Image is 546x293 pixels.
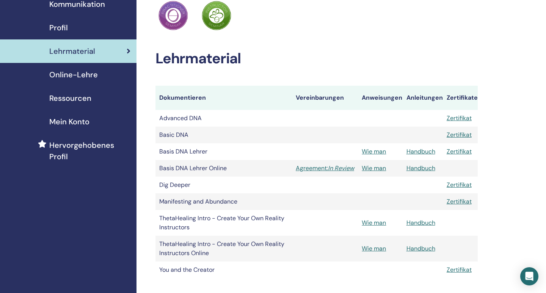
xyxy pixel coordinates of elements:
[155,210,292,236] td: ThetaHealing Intro - Create Your Own Reality Instructors
[292,86,358,110] th: Vereinbarungen
[406,147,435,155] a: Handbuch
[49,92,91,104] span: Ressourcen
[49,116,89,127] span: Mein Konto
[406,219,435,227] a: Handbuch
[447,114,472,122] a: Zertifikat
[328,164,354,172] i: In Review
[155,143,292,160] td: Basis DNA Lehrer
[406,164,435,172] a: Handbuch
[155,110,292,127] td: Advanced DNA
[155,86,292,110] th: Dokumentieren
[447,266,472,274] a: Zertifikat
[155,127,292,143] td: Basic DNA
[447,147,472,155] a: Zertifikat
[447,197,472,205] a: Zertifikat
[520,267,538,285] div: Open Intercom Messenger
[155,262,292,278] td: You and the Creator
[362,244,386,252] a: Wie man
[406,244,435,252] a: Handbuch
[49,69,98,80] span: Online-Lehre
[155,160,292,177] td: Basis DNA Lehrer Online
[155,193,292,210] td: Manifesting and Abundance
[447,181,472,189] a: Zertifikat
[155,50,478,67] h2: Lehrmaterial
[362,219,386,227] a: Wie man
[443,86,478,110] th: Zertifikate
[296,164,354,173] a: Agreement:In Review
[447,131,472,139] a: Zertifikat
[49,139,130,162] span: Hervorgehobenes Profil
[158,1,188,30] img: Practitioner
[155,177,292,193] td: Dig Deeper
[358,86,402,110] th: Anweisungen
[403,86,443,110] th: Anleitungen
[155,236,292,262] td: ThetaHealing Intro - Create Your Own Reality Instructors Online
[49,22,68,33] span: Profil
[202,1,231,30] img: Practitioner
[362,164,386,172] a: Wie man
[49,45,95,57] span: Lehrmaterial
[362,147,386,155] a: Wie man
